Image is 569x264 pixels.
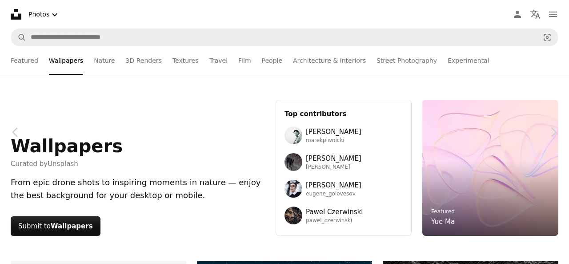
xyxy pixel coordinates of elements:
a: Next [538,89,569,175]
span: [PERSON_NAME] [306,126,361,137]
a: Street Photography [377,46,437,75]
a: Travel [209,46,228,75]
a: Avatar of user Eugene Golovesov[PERSON_NAME]eugene_golovesov [284,180,403,198]
span: eugene_golovesov [306,191,361,198]
button: Menu [544,5,562,23]
span: Pawel Czerwinski [306,207,363,217]
span: [PERSON_NAME] [306,180,361,191]
img: Avatar of user Marek Piwnicki [284,126,302,144]
button: Search Unsplash [11,29,26,46]
a: Film [238,46,251,75]
span: [PERSON_NAME] [306,153,361,164]
a: Avatar of user Wolfgang Hasselmann[PERSON_NAME][PERSON_NAME] [284,153,403,171]
a: Nature [94,46,115,75]
a: Avatar of user Marek Piwnicki[PERSON_NAME]marekpiwnicki [284,126,403,144]
a: Home — Unsplash [11,9,21,20]
a: Experimental [448,46,489,75]
a: Featured [11,46,38,75]
button: Submit toWallpapers [11,216,100,236]
img: Avatar of user Eugene Golovesov [284,180,302,198]
a: Avatar of user Pawel CzerwinskiPawel Czerwinskipawel_czerwinski [284,207,403,224]
a: Unsplash [48,160,78,168]
button: Visual search [537,29,558,46]
a: Architecture & Interiors [293,46,366,75]
span: [PERSON_NAME] [306,164,361,171]
div: From epic drone shots to inspiring moments in nature — enjoy the best background for your desktop... [11,176,265,202]
img: Avatar of user Pawel Czerwinski [284,207,302,224]
span: marekpiwnicki [306,137,361,144]
h3: Top contributors [284,109,403,119]
a: 3D Renders [126,46,162,75]
a: Featured [431,208,455,215]
span: Curated by [11,158,123,169]
h1: Wallpapers [11,135,123,157]
a: Log in / Sign up [509,5,526,23]
a: Yue Ma [431,216,455,227]
form: Find visuals sitewide [11,28,558,46]
img: Avatar of user Wolfgang Hasselmann [284,153,302,171]
a: Textures [172,46,199,75]
span: pawel_czerwinski [306,217,363,224]
a: People [262,46,283,75]
button: Language [526,5,544,23]
strong: Wallpapers [51,222,93,230]
button: Select asset type [25,5,64,24]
